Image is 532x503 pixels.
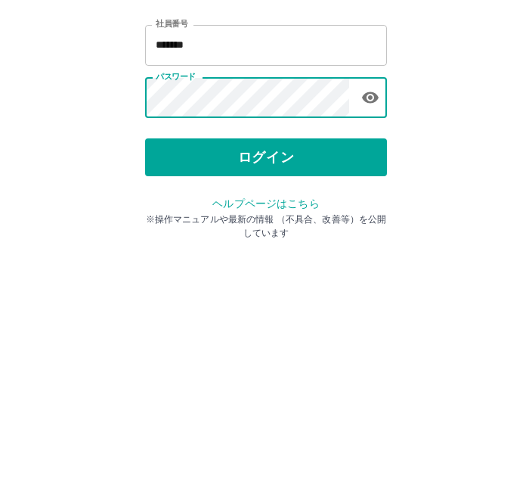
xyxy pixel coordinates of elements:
p: ※操作マニュアルや最新の情報 （不具合、改善等）を公開しています [145,336,387,363]
label: パスワード [156,194,196,206]
a: ヘルプページはこちら [212,321,319,333]
button: ログイン [145,262,387,300]
h2: ログイン [217,95,316,124]
label: 社員番号 [156,141,187,153]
